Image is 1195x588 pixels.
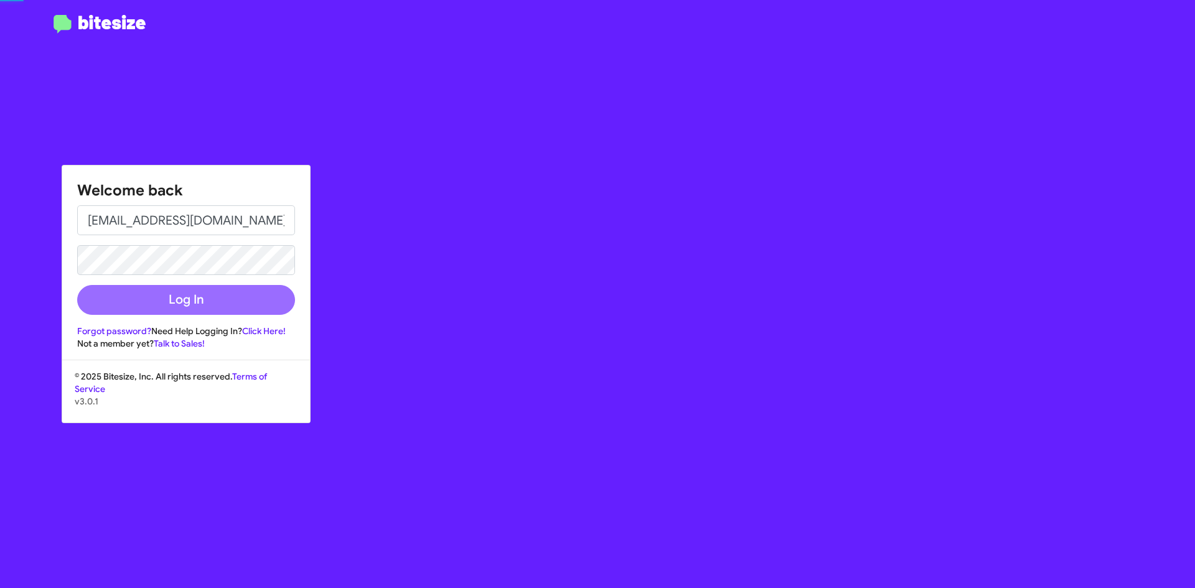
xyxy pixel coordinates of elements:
a: Click Here! [242,325,286,337]
button: Log In [77,285,295,315]
div: Not a member yet? [77,337,295,350]
a: Talk to Sales! [154,338,205,349]
div: © 2025 Bitesize, Inc. All rights reserved. [62,370,310,422]
div: Need Help Logging In? [77,325,295,337]
p: v3.0.1 [75,395,298,408]
a: Forgot password? [77,325,151,337]
input: Email address [77,205,295,235]
h1: Welcome back [77,180,295,200]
